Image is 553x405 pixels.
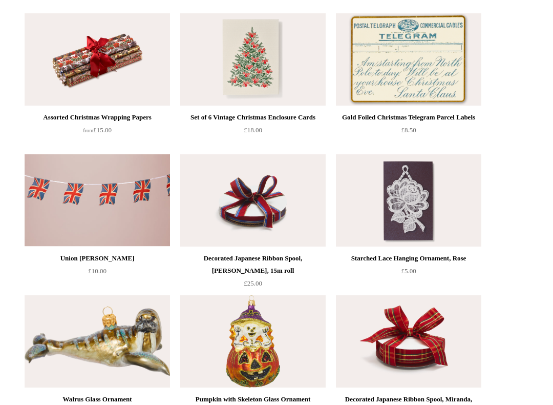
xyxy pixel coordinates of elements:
[336,252,481,294] a: Starched Lace Hanging Ornament, Rose £5.00
[244,126,262,134] span: £18.00
[183,111,323,124] div: Set of 6 Vintage Christmas Enclosure Cards
[338,252,479,265] div: Starched Lace Hanging Ornament, Rose
[336,295,481,388] img: Decorated Japanese Ribbon Spool, Miranda, 10m roll
[338,111,479,124] div: Gold Foiled Christmas Telegram Parcel Labels
[244,279,262,287] span: £25.00
[180,111,326,153] a: Set of 6 Vintage Christmas Enclosure Cards £18.00
[83,126,112,134] span: £15.00
[25,13,170,106] img: Assorted Christmas Wrapping Papers
[336,295,481,388] a: Decorated Japanese Ribbon Spool, Miranda, 10m roll Decorated Japanese Ribbon Spool, Miranda, 10m ...
[88,267,107,275] span: £10.00
[336,13,481,106] a: Gold Foiled Christmas Telegram Parcel Labels Gold Foiled Christmas Telegram Parcel Labels
[25,295,170,388] img: Walrus Glass Ornament
[401,126,416,134] span: £8.50
[27,111,167,124] div: Assorted Christmas Wrapping Papers
[25,252,170,294] a: Union [PERSON_NAME] £10.00
[180,13,326,106] a: Set of 6 Vintage Christmas Enclosure Cards Set of 6 Vintage Christmas Enclosure Cards
[336,154,481,247] img: Starched Lace Hanging Ornament, Rose
[180,252,326,294] a: Decorated Japanese Ribbon Spool, [PERSON_NAME], 15m roll £25.00
[25,111,170,153] a: Assorted Christmas Wrapping Papers from£15.00
[180,154,326,247] img: Decorated Japanese Ribbon Spool, Lydia, 15m roll
[336,154,481,247] a: Starched Lace Hanging Ornament, Rose Starched Lace Hanging Ornament, Rose
[336,111,481,153] a: Gold Foiled Christmas Telegram Parcel Labels £8.50
[27,252,167,265] div: Union [PERSON_NAME]
[180,295,326,388] img: Pumpkin with Skeleton Glass Ornament
[25,154,170,247] img: Union Jack Bunting
[180,13,326,106] img: Set of 6 Vintage Christmas Enclosure Cards
[25,154,170,247] a: Union Jack Bunting Union Jack Bunting
[25,295,170,388] a: Walrus Glass Ornament Walrus Glass Ornament
[401,267,416,275] span: £5.00
[83,128,93,133] span: from
[25,13,170,106] a: Assorted Christmas Wrapping Papers Assorted Christmas Wrapping Papers
[183,252,323,277] div: Decorated Japanese Ribbon Spool, [PERSON_NAME], 15m roll
[180,154,326,247] a: Decorated Japanese Ribbon Spool, Lydia, 15m roll Decorated Japanese Ribbon Spool, Lydia, 15m roll
[180,295,326,388] a: Pumpkin with Skeleton Glass Ornament Pumpkin with Skeleton Glass Ornament
[336,13,481,106] img: Gold Foiled Christmas Telegram Parcel Labels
